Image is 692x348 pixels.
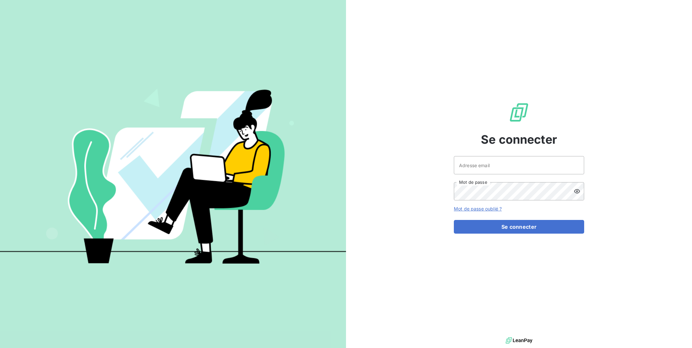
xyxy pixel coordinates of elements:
[454,220,584,234] button: Se connecter
[454,156,584,174] input: placeholder
[481,131,557,148] span: Se connecter
[454,206,502,211] a: Mot de passe oublié ?
[506,336,532,345] img: logo
[509,102,529,123] img: Logo LeanPay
